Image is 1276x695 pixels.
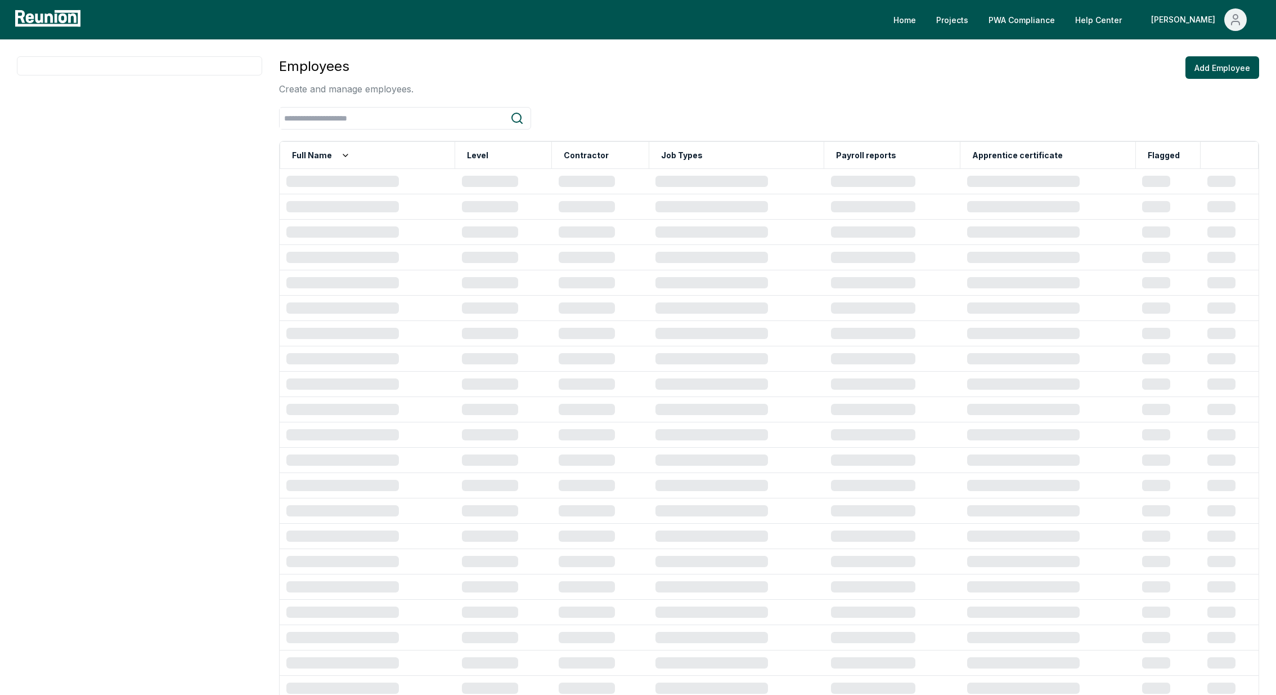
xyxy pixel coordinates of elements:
[927,8,977,31] a: Projects
[884,8,1265,31] nav: Main
[1142,8,1256,31] button: [PERSON_NAME]
[884,8,925,31] a: Home
[1151,8,1220,31] div: [PERSON_NAME]
[834,144,898,167] button: Payroll reports
[279,56,414,77] h3: Employees
[659,144,705,167] button: Job Types
[279,82,414,96] p: Create and manage employees.
[970,144,1065,167] button: Apprentice certificate
[1145,144,1182,167] button: Flagged
[465,144,491,167] button: Level
[290,144,352,167] button: Full Name
[1066,8,1131,31] a: Help Center
[980,8,1064,31] a: PWA Compliance
[1185,56,1259,79] button: Add Employee
[561,144,611,167] button: Contractor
